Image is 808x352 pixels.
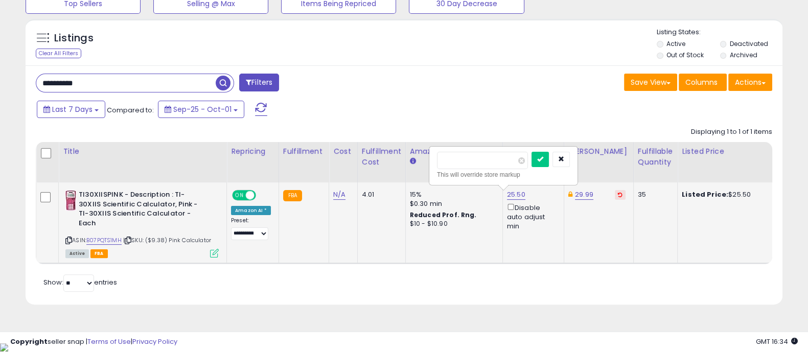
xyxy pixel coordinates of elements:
div: Fulfillable Quantity [638,146,673,168]
a: Terms of Use [87,337,131,346]
div: Repricing [231,146,274,157]
div: This will override store markup [437,170,570,180]
div: Displaying 1 to 1 of 1 items [691,127,772,137]
div: Disable auto adjust min [507,202,556,231]
div: Fulfillment Cost [362,146,401,168]
a: 25.50 [507,190,525,200]
div: [PERSON_NAME] [568,146,629,157]
span: Last 7 Days [52,104,93,114]
button: Columns [679,74,727,91]
div: Title [63,146,222,157]
a: 29.99 [575,190,593,200]
p: Listing States: [657,28,782,37]
div: Listed Price [682,146,770,157]
div: 4.01 [362,190,398,199]
div: Preset: [231,217,271,240]
button: Filters [239,74,279,91]
span: Compared to: [107,105,154,115]
b: Listed Price: [682,190,728,199]
div: 35 [638,190,670,199]
button: Sep-25 - Oct-01 [158,101,244,118]
small: FBA [283,190,302,201]
div: ASIN: [65,190,219,256]
label: Deactivated [729,39,768,48]
h5: Listings [54,31,94,45]
div: $0.30 min [410,199,495,208]
a: B07PQTS1MH [86,236,122,245]
a: N/A [333,190,345,200]
span: OFF [255,191,271,200]
button: Save View [624,74,677,91]
span: All listings currently available for purchase on Amazon [65,249,89,258]
span: Sep-25 - Oct-01 [173,104,232,114]
span: Columns [685,77,718,87]
span: ON [233,191,246,200]
b: TI30XIISPINK - Description : TI-30XIIS Scientific Calculator, Pink - TI-30XIIS Scientific Calcula... [79,190,203,230]
b: Reduced Prof. Rng. [410,210,477,219]
img: 41J8BaD4MPL._SL40_.jpg [65,190,76,210]
div: Amazon AI * [231,206,271,215]
button: Last 7 Days [37,101,105,118]
small: Amazon Fees. [410,157,416,166]
div: $25.50 [682,190,767,199]
span: 2025-10-9 16:34 GMT [756,337,798,346]
div: 15% [410,190,495,199]
div: Clear All Filters [36,49,81,58]
label: Archived [729,51,757,59]
div: Amazon Fees [410,146,498,157]
span: Show: entries [43,277,117,287]
label: Out of Stock [666,51,704,59]
div: Cost [333,146,353,157]
span: FBA [90,249,108,258]
div: seller snap | | [10,337,177,347]
div: $10 - $10.90 [410,220,495,228]
label: Active [666,39,685,48]
span: | SKU: ($9.38) Pink Calculator [123,236,211,244]
strong: Copyright [10,337,48,346]
div: Fulfillment [283,146,325,157]
a: Privacy Policy [132,337,177,346]
button: Actions [728,74,772,91]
